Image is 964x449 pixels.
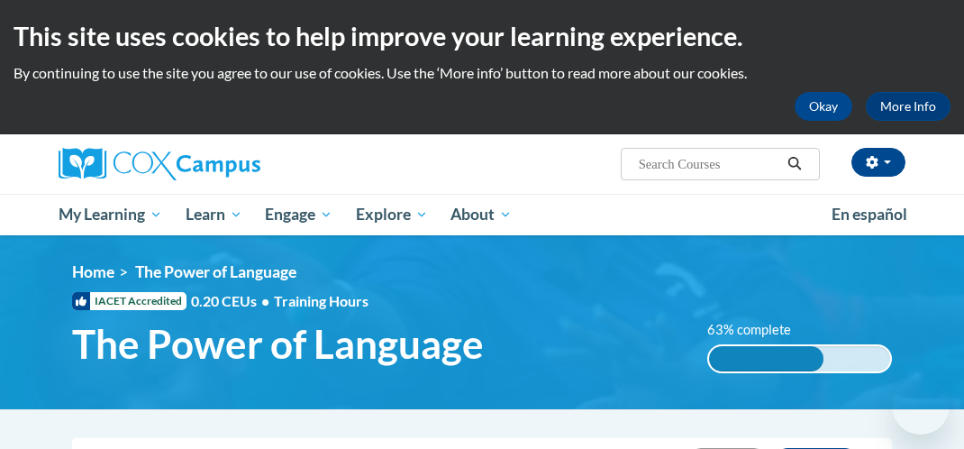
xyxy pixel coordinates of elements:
[14,63,950,83] p: By continuing to use the site you agree to our use of cookies. Use the ‘More info’ button to read...
[14,18,950,54] h2: This site uses cookies to help improve your learning experience.
[851,148,905,177] button: Account Settings
[47,194,174,235] a: My Learning
[344,194,440,235] a: Explore
[191,291,274,311] span: 0.20 CEUs
[45,194,919,235] div: Main menu
[795,92,852,121] button: Okay
[440,194,524,235] a: About
[707,320,811,340] label: 63% complete
[820,196,919,234] a: En español
[186,204,242,225] span: Learn
[72,262,114,281] a: Home
[59,148,323,180] a: Cox Campus
[253,194,344,235] a: Engage
[72,320,484,368] span: The Power of Language
[637,153,781,175] input: Search Courses
[59,204,162,225] span: My Learning
[356,204,428,225] span: Explore
[709,346,823,371] div: 63% complete
[265,204,332,225] span: Engage
[892,377,950,435] iframe: Button to launch messaging window
[450,204,512,225] span: About
[781,153,808,175] button: Search
[866,92,950,121] a: More Info
[72,292,186,310] span: IACET Accredited
[59,148,260,180] img: Cox Campus
[174,194,254,235] a: Learn
[261,292,269,309] span: •
[274,292,368,309] span: Training Hours
[832,205,907,224] span: En español
[135,262,296,281] span: The Power of Language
